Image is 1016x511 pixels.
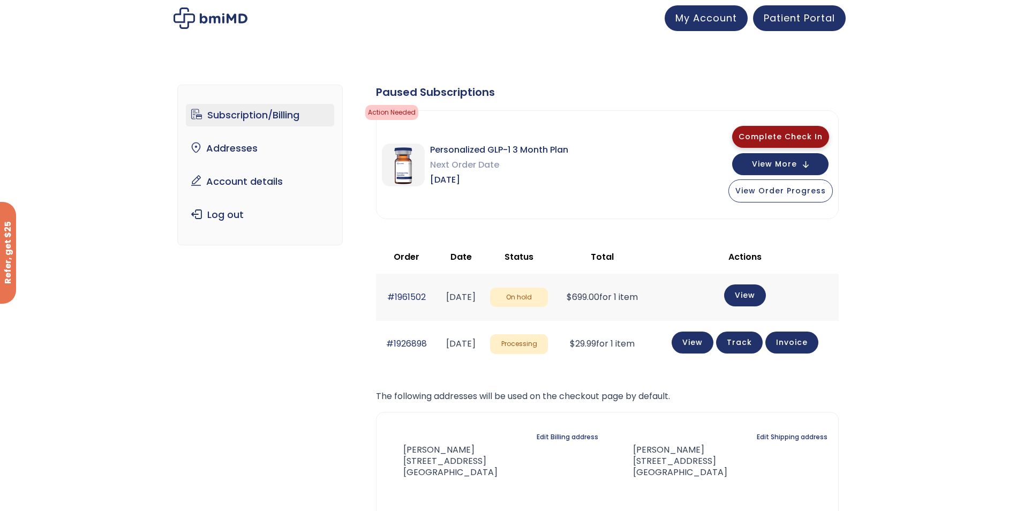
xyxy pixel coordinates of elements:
[446,291,476,303] time: [DATE]
[394,251,419,263] span: Order
[728,251,762,263] span: Actions
[728,179,833,202] button: View Order Progress
[616,445,727,478] address: [PERSON_NAME] [STREET_ADDRESS] [GEOGRAPHIC_DATA]
[764,11,835,25] span: Patient Portal
[430,142,568,157] span: Personalized GLP-1 3 Month Plan
[567,291,599,303] span: 699.00
[174,7,247,29] img: My account
[732,153,829,175] button: View More
[376,389,839,404] p: The following addresses will be used on the checkout page by default.
[570,337,596,350] span: 29.99
[387,291,426,303] a: #1961502
[430,157,568,172] span: Next Order Date
[505,251,533,263] span: Status
[386,337,427,350] a: #1926898
[446,337,476,350] time: [DATE]
[186,204,334,226] a: Log out
[376,85,839,100] div: Paused Subscriptions
[739,131,823,142] span: Complete Check In
[716,332,763,354] a: Track
[177,85,343,245] nav: Account pages
[365,105,418,120] span: Action Needed
[490,334,548,354] span: Processing
[675,11,737,25] span: My Account
[757,430,827,445] a: Edit Shipping address
[186,137,334,160] a: Addresses
[724,284,766,306] a: View
[765,332,818,354] a: Invoice
[735,185,826,196] span: View Order Progress
[553,321,651,367] td: for 1 item
[752,161,797,168] span: View More
[753,5,846,31] a: Patient Portal
[186,104,334,126] a: Subscription/Billing
[665,5,748,31] a: My Account
[567,291,572,303] span: $
[537,430,598,445] a: Edit Billing address
[672,332,713,354] a: View
[450,251,472,263] span: Date
[382,144,425,186] img: Personalized GLP-1 3 Month Plan
[430,172,568,187] span: [DATE]
[591,251,614,263] span: Total
[553,274,651,320] td: for 1 item
[387,445,498,478] address: [PERSON_NAME] [STREET_ADDRESS] [GEOGRAPHIC_DATA]
[732,126,829,148] button: Complete Check In
[186,170,334,193] a: Account details
[570,337,575,350] span: $
[490,288,548,307] span: On hold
